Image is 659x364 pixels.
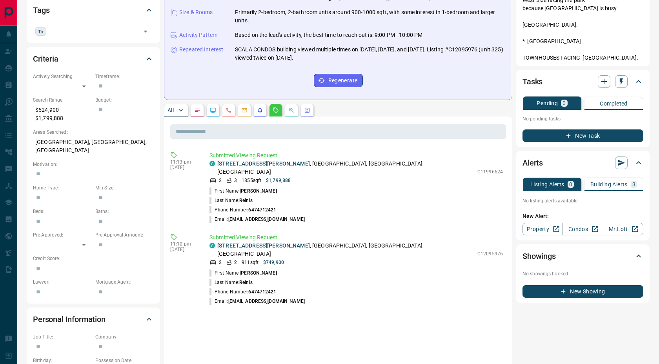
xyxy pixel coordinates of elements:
span: [EMAIL_ADDRESS][DOMAIN_NAME] [228,298,305,304]
div: Tags [33,1,154,20]
p: Pending [537,100,558,106]
p: $1,799,888 [266,177,291,184]
svg: Lead Browsing Activity [210,107,216,113]
svg: Listing Alerts [257,107,263,113]
button: Regenerate [314,74,363,87]
svg: Calls [226,107,232,113]
div: Personal Information [33,310,154,329]
p: Phone Number: [209,206,277,213]
p: Timeframe: [95,73,154,80]
div: condos.ca [209,161,215,166]
p: Baths: [95,208,154,215]
p: 0 [563,100,566,106]
a: Mr.Loft [603,223,643,235]
p: 911 sqft [242,259,259,266]
p: Mortgage Agent: [95,278,154,286]
p: 11:10 pm [170,241,198,247]
p: Last Name: [209,279,253,286]
p: New Alert: [522,212,643,220]
span: [EMAIL_ADDRESS][DOMAIN_NAME] [228,217,305,222]
p: Motivation: [33,161,154,168]
p: Lawyer: [33,278,91,286]
p: Min Size: [95,184,154,191]
p: Pre-Approved: [33,231,91,238]
p: Repeated Interest [179,45,223,54]
p: First Name: [209,269,277,277]
p: 2 [234,259,237,266]
div: Alerts [522,153,643,172]
p: [DATE] [170,247,198,252]
p: First Name: [209,187,277,195]
p: Job Title: [33,333,91,340]
span: Reinis [239,280,253,285]
span: 6474712421 [248,207,276,213]
button: New Showing [522,285,643,298]
p: Beds: [33,208,91,215]
p: 3 [632,182,635,187]
span: [PERSON_NAME] [240,270,277,276]
p: Last Name: [209,197,253,204]
p: 3 [234,177,237,184]
p: Activity Pattern [179,31,218,39]
p: $749,900 [263,259,284,266]
p: Submitted Viewing Request [209,151,503,160]
p: 0 [569,182,572,187]
span: 6474712421 [248,289,276,295]
p: 11:13 pm [170,159,198,165]
h2: Tasks [522,75,542,88]
p: Birthday: [33,357,91,364]
span: Tx [38,27,44,35]
p: 1855 sqft [242,177,261,184]
h2: Criteria [33,53,58,65]
h2: Alerts [522,157,543,169]
p: Email: [209,298,305,305]
a: [STREET_ADDRESS][PERSON_NAME] [217,160,310,167]
p: Company: [95,333,154,340]
p: Search Range: [33,96,91,104]
h2: Tags [33,4,49,16]
p: Home Type: [33,184,91,191]
svg: Emails [241,107,248,113]
p: Pre-Approval Amount: [95,231,154,238]
svg: Opportunities [288,107,295,113]
p: Submitted Viewing Request [209,233,503,242]
p: SCALA CONDOS building viewed multiple times on [DATE], [DATE], and [DATE]; Listing #C12095976 (un... [235,45,506,62]
div: Tasks [522,72,643,91]
p: All [167,107,174,113]
p: Phone Number: [209,288,277,295]
svg: Requests [273,107,279,113]
p: Possession Date: [95,357,154,364]
button: Open [140,26,151,37]
p: Building Alerts [590,182,628,187]
p: Email: [209,216,305,223]
div: Criteria [33,49,154,68]
p: Primarily 2-bedroom, 2-bathroom units around 900-1000 sqft, with some interest in 1-bedroom and l... [235,8,506,25]
p: , [GEOGRAPHIC_DATA], [GEOGRAPHIC_DATA], [GEOGRAPHIC_DATA] [217,160,473,176]
p: No listing alerts available [522,197,643,204]
p: Areas Searched: [33,129,154,136]
span: [PERSON_NAME] [240,188,277,194]
p: [GEOGRAPHIC_DATA], [GEOGRAPHIC_DATA], [GEOGRAPHIC_DATA] [33,136,154,157]
p: Actively Searching: [33,73,91,80]
h2: Personal Information [33,313,106,326]
a: Property [522,223,563,235]
p: $524,900 - $1,799,888 [33,104,91,125]
p: 2 [219,259,222,266]
p: Size & Rooms [179,8,213,16]
p: No pending tasks [522,113,643,125]
p: C12095976 [477,250,503,257]
p: Based on the lead's activity, the best time to reach out is: 9:00 PM - 10:00 PM [235,31,422,39]
p: Credit Score: [33,255,154,262]
svg: Agent Actions [304,107,310,113]
p: No showings booked [522,270,643,277]
p: [DATE] [170,165,198,170]
p: , [GEOGRAPHIC_DATA], [GEOGRAPHIC_DATA], [GEOGRAPHIC_DATA] [217,242,473,258]
p: Listing Alerts [530,182,564,187]
a: Condos [563,223,603,235]
div: condos.ca [209,243,215,248]
span: Reinis [239,198,253,203]
a: [STREET_ADDRESS][PERSON_NAME] [217,242,310,249]
svg: Notes [194,107,200,113]
p: Completed [600,101,628,106]
p: Budget: [95,96,154,104]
